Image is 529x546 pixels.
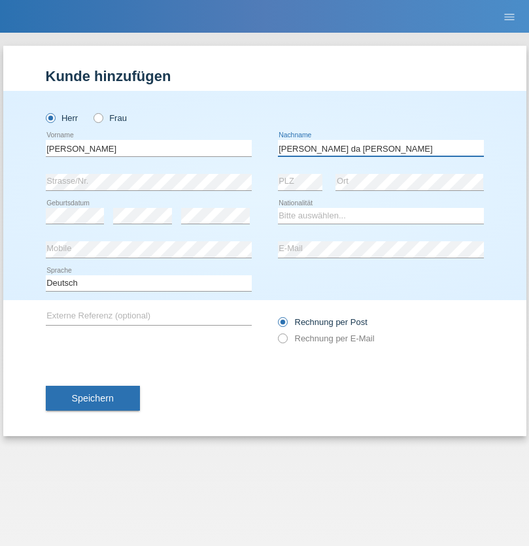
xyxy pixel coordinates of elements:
label: Rechnung per E-Mail [278,333,375,343]
input: Rechnung per E-Mail [278,333,286,350]
input: Herr [46,113,54,122]
input: Rechnung per Post [278,317,286,333]
a: menu [496,12,522,20]
label: Rechnung per Post [278,317,367,327]
label: Herr [46,113,78,123]
h1: Kunde hinzufügen [46,68,484,84]
label: Frau [94,113,127,123]
button: Speichern [46,386,140,411]
i: menu [503,10,516,24]
span: Speichern [72,393,114,403]
input: Frau [94,113,102,122]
